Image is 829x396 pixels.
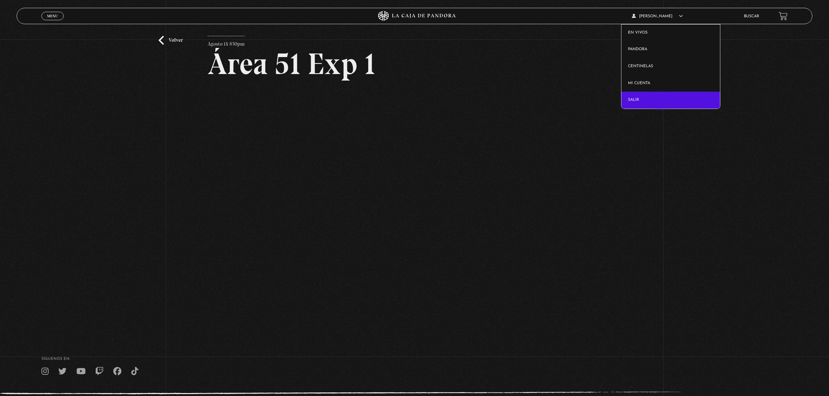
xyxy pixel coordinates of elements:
iframe: Dailymotion video player – PROGRAMA - AREA 51 - 14 DE AGOSTO [208,89,621,321]
a: View your shopping cart [779,12,788,21]
a: Pandora [621,41,720,58]
h2: Área 51 Exp 1 [208,49,621,79]
p: Agosto 14 830pm [208,36,245,49]
span: [PERSON_NAME] [632,14,683,18]
span: Cerrar [45,20,60,24]
a: En vivos [621,24,720,41]
a: Salir [621,92,720,109]
a: Mi cuenta [621,75,720,92]
a: Buscar [744,14,759,18]
h4: SÍguenos en: [41,357,788,361]
span: Menu [47,14,58,18]
a: Centinelas [621,58,720,75]
a: Volver [159,36,183,45]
